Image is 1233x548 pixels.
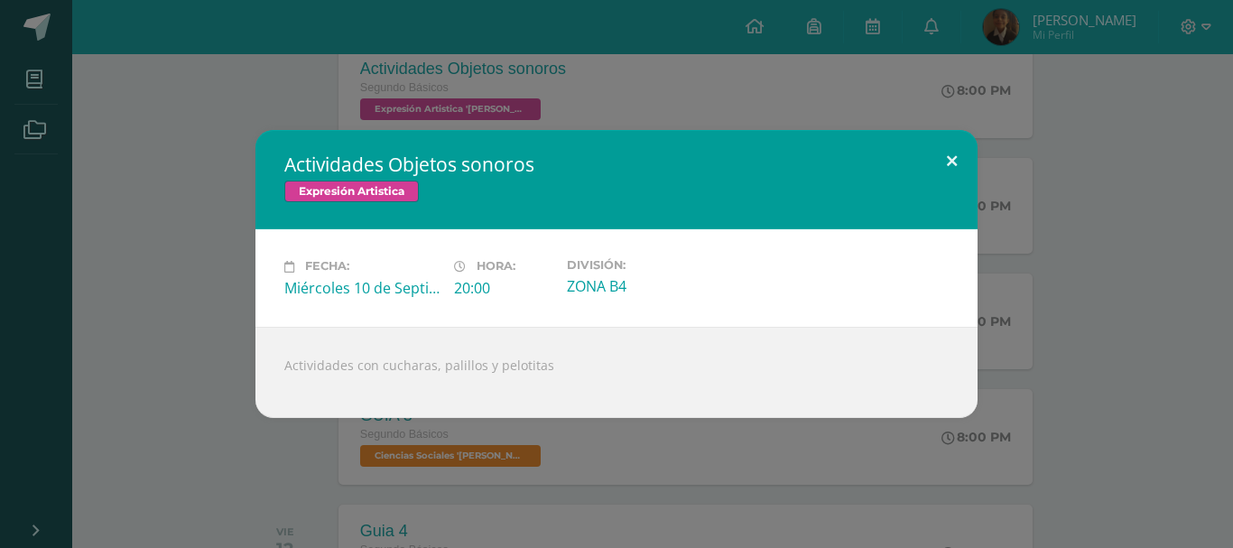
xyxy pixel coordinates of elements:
div: 20:00 [454,278,552,298]
span: Fecha: [305,260,349,274]
div: ZONA B4 [567,276,722,296]
label: División: [567,258,722,272]
h2: Actividades Objetos sonoros [284,152,949,177]
span: Hora: [477,260,515,274]
button: Close (Esc) [926,130,978,191]
span: Expresión Artistica [284,181,419,202]
div: Miércoles 10 de Septiembre [284,278,440,298]
div: Actividades con cucharas, palillos y pelotitas [255,327,978,418]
